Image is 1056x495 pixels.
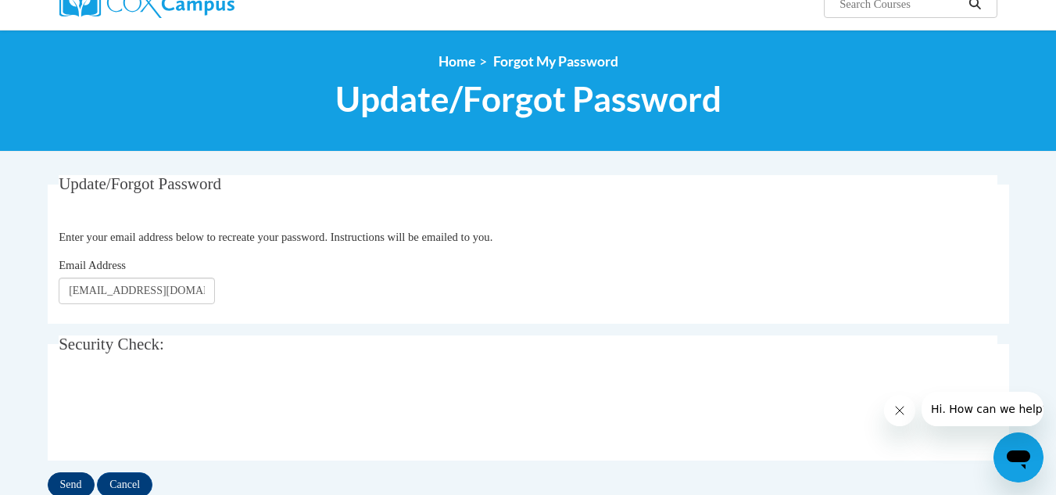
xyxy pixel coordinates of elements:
[59,259,126,271] span: Email Address
[9,11,127,23] span: Hi. How can we help?
[993,432,1043,482] iframe: Button to launch messaging window
[59,380,296,441] iframe: reCAPTCHA
[59,231,492,243] span: Enter your email address below to recreate your password. Instructions will be emailed to you.
[335,78,721,120] span: Update/Forgot Password
[922,392,1043,426] iframe: Message from company
[884,395,915,426] iframe: Close message
[59,335,164,353] span: Security Check:
[493,53,618,70] span: Forgot My Password
[59,278,215,304] input: Email
[59,174,221,193] span: Update/Forgot Password
[439,53,475,70] a: Home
